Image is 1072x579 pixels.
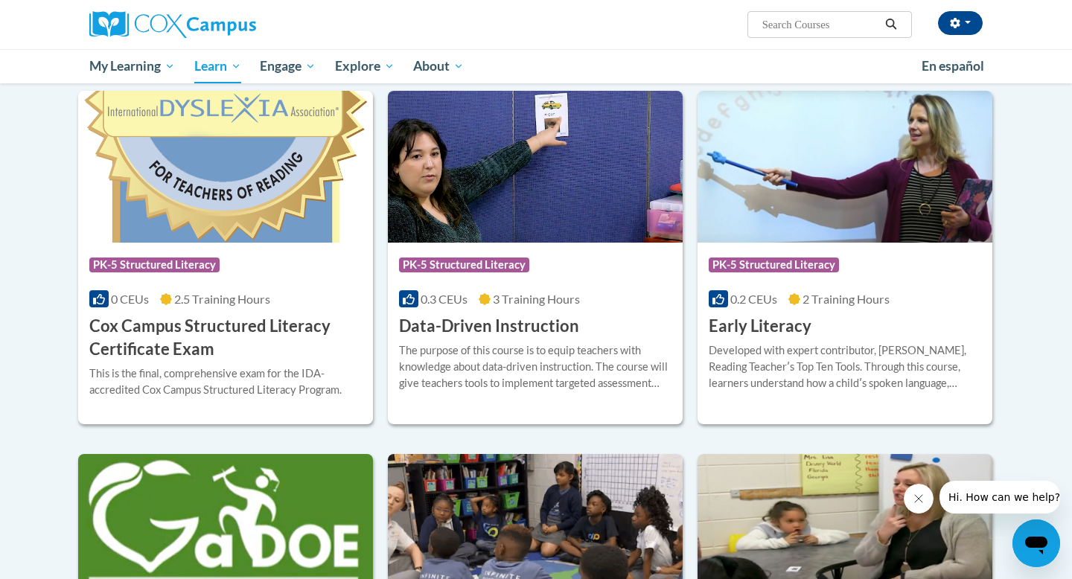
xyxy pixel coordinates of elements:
[803,292,890,306] span: 2 Training Hours
[89,11,256,38] img: Cox Campus
[250,49,325,83] a: Engage
[388,91,683,243] img: Course Logo
[709,342,981,391] div: Developed with expert contributor, [PERSON_NAME], Reading Teacherʹs Top Ten Tools. Through this c...
[174,292,270,306] span: 2.5 Training Hours
[78,91,373,243] img: Course Logo
[1012,519,1060,567] iframe: Button to launch messaging window
[698,91,992,424] a: Course LogoPK-5 Structured Literacy0.2 CEUs2 Training Hours Early LiteracyDeveloped with expert c...
[78,91,373,424] a: Course LogoPK-5 Structured Literacy0 CEUs2.5 Training Hours Cox Campus Structured Literacy Certif...
[89,315,362,361] h3: Cox Campus Structured Literacy Certificate Exam
[922,58,984,74] span: En español
[404,49,474,83] a: About
[89,11,372,38] a: Cox Campus
[698,91,992,243] img: Course Logo
[399,315,579,338] h3: Data-Driven Instruction
[388,91,683,424] a: Course LogoPK-5 Structured Literacy0.3 CEUs3 Training Hours Data-Driven InstructionThe purpose of...
[260,57,316,75] span: Engage
[194,57,241,75] span: Learn
[938,11,983,35] button: Account Settings
[111,292,149,306] span: 0 CEUs
[89,257,220,272] span: PK-5 Structured Literacy
[413,57,464,75] span: About
[730,292,777,306] span: 0.2 CEUs
[880,16,902,33] button: Search
[399,342,671,391] div: The purpose of this course is to equip teachers with knowledge about data-driven instruction. The...
[80,49,185,83] a: My Learning
[709,257,839,272] span: PK-5 Structured Literacy
[89,365,362,398] div: This is the final, comprehensive exam for the IDA-accredited Cox Campus Structured Literacy Program.
[939,481,1060,514] iframe: Message from company
[912,51,994,82] a: En español
[493,292,580,306] span: 3 Training Hours
[904,484,934,514] iframe: Close message
[399,257,529,272] span: PK-5 Structured Literacy
[325,49,404,83] a: Explore
[67,49,1005,83] div: Main menu
[335,57,395,75] span: Explore
[185,49,251,83] a: Learn
[421,292,468,306] span: 0.3 CEUs
[709,315,811,338] h3: Early Literacy
[89,57,175,75] span: My Learning
[761,16,880,33] input: Search Courses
